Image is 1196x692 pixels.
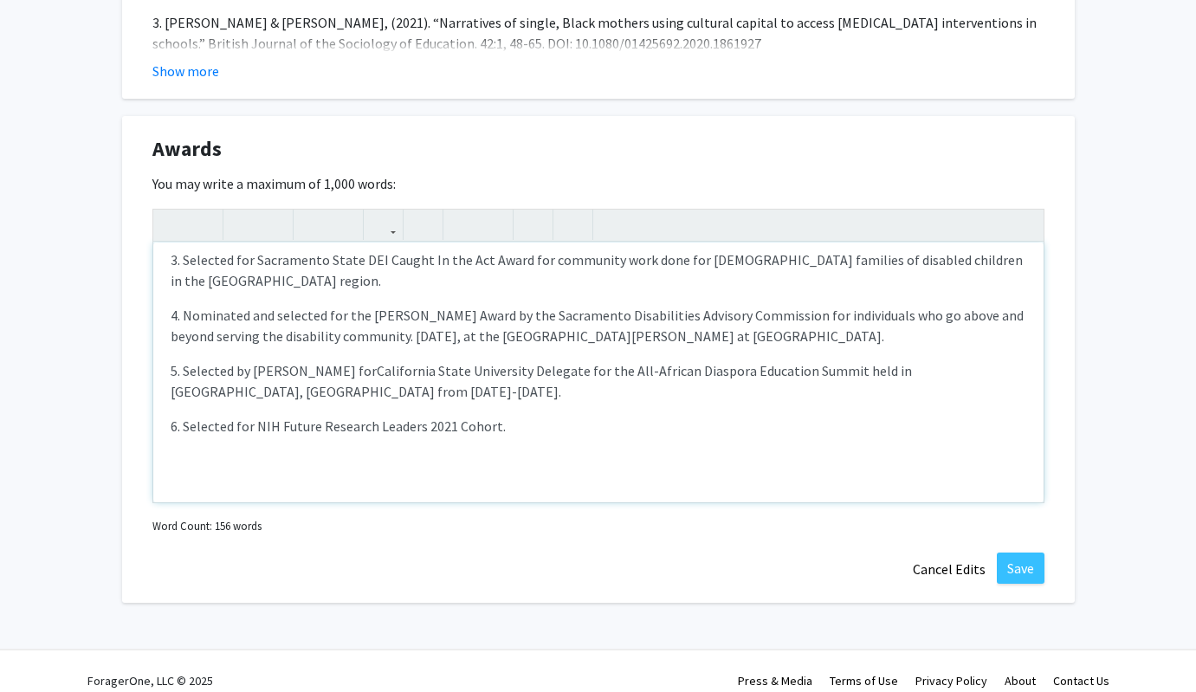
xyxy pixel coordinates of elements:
[902,553,997,585] button: Cancel Edits
[368,210,398,240] button: Link
[738,673,812,689] a: Press & Media
[518,210,548,240] button: Remove format
[997,553,1044,584] button: Save
[152,133,222,165] span: Awards
[171,249,1026,291] p: 3. Selected for Sacramento State DEI Caught In the Act Award for community work done for [DEMOGRA...
[152,12,1044,54] p: 3. [PERSON_NAME] & [PERSON_NAME], (2021). “Narratives of single, Black mothers using cultural cap...
[558,210,588,240] button: Insert horizontal rule
[158,210,188,240] button: Undo (Ctrl + Z)
[448,210,478,240] button: Unordered list
[153,243,1044,502] div: Note to users with screen readers: Please deactivate our accessibility plugin for this page as it...
[228,210,258,240] button: Strong (Ctrl + B)
[152,518,262,534] small: Word Count: 156 words
[830,673,898,689] a: Terms of Use
[1053,673,1109,689] a: Contact Us
[258,210,288,240] button: Emphasis (Ctrl + I)
[478,210,508,240] button: Ordered list
[171,305,1026,346] p: 4. Nominated and selected for the [PERSON_NAME] Award by the Sacramento Disabilities Advisory Com...
[188,210,218,240] button: Redo (Ctrl + Y)
[152,173,396,194] label: You may write a maximum of 1,000 words:
[915,673,987,689] a: Privacy Policy
[1009,210,1039,240] button: Fullscreen
[171,416,1026,437] p: 6. Selected for NIH Future Research Leaders 2021 Cohort.
[298,210,328,240] button: Superscript
[152,61,219,81] button: Show more
[171,360,1026,402] p: 5. Selected by [PERSON_NAME] forCalifornia State University Delegate for the All-African Diaspora...
[328,210,359,240] button: Subscript
[13,614,74,679] iframe: Chat
[408,210,438,240] button: Insert Image
[1005,673,1036,689] a: About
